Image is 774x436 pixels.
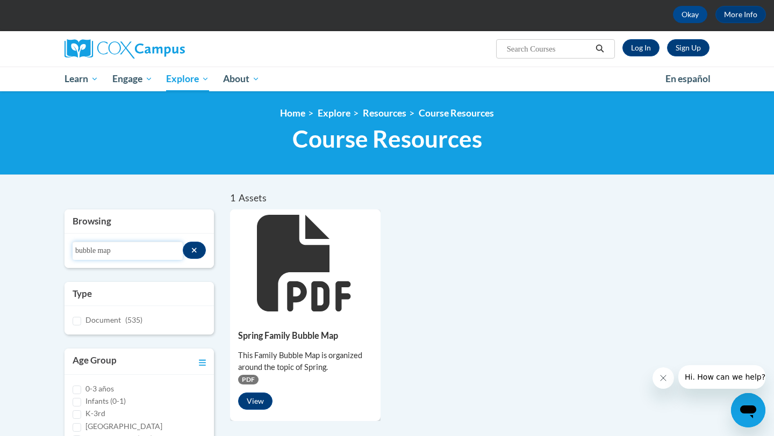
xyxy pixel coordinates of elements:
span: Explore [166,72,209,85]
h3: Browsing [73,215,206,228]
button: Okay [673,6,707,23]
a: Log In [622,39,660,56]
input: Search resources [73,242,183,260]
span: Learn [64,72,98,85]
a: En español [658,68,718,90]
span: Course Resources [292,125,482,153]
span: En español [665,73,711,84]
h3: Age Group [73,354,117,369]
button: Search [592,42,608,55]
div: This Family Bubble Map is organized around the topic of Spring. [238,350,373,373]
a: About [216,67,267,91]
span: Assets [239,192,267,204]
label: K-3rd [85,408,105,419]
a: Resources [363,107,406,119]
div: Main menu [48,67,726,91]
a: Register [667,39,709,56]
label: Infants (0-1) [85,395,126,407]
iframe: Message from company [678,365,765,389]
label: [GEOGRAPHIC_DATA] [85,420,162,432]
span: 1 [230,192,235,204]
img: Cox Campus [64,39,185,59]
span: About [223,72,260,85]
a: Engage [105,67,160,91]
a: Explore [318,107,350,119]
a: Home [280,107,305,119]
a: Toggle collapse [199,354,206,369]
span: PDF [238,375,259,384]
a: More Info [715,6,766,23]
a: Explore [159,67,216,91]
h5: Spring Family Bubble Map [238,330,373,340]
label: 0-3 años [85,383,114,395]
a: Course Resources [419,107,494,119]
iframe: Button to launch messaging window [731,393,765,427]
h3: Type [73,287,206,300]
button: View [238,393,273,410]
button: Search resources [183,242,206,259]
span: Document [85,315,121,324]
span: (535) [125,315,142,324]
span: Engage [112,72,153,85]
iframe: Close message [653,367,674,389]
input: Search Courses [506,42,592,55]
a: Cox Campus [64,39,269,59]
a: Learn [58,67,105,91]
